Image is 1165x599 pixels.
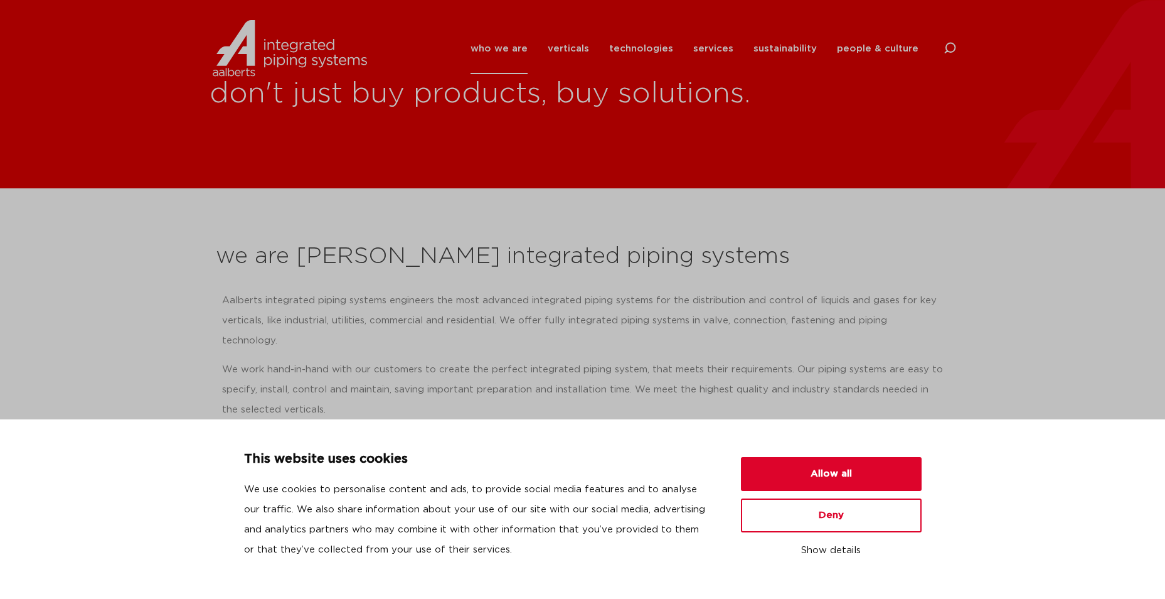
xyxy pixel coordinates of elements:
[837,23,918,74] a: people & culture
[244,480,711,560] p: We use cookies to personalise content and ads, to provide social media features and to analyse ou...
[693,23,733,74] a: services
[216,242,950,272] h2: we are [PERSON_NAME] integrated piping systems
[609,23,673,74] a: technologies
[471,23,918,74] nav: Menu
[753,23,817,74] a: sustainability
[244,450,711,470] p: This website uses cookies
[548,23,589,74] a: verticals
[222,360,944,420] p: We work hand-in-hand with our customers to create the perfect integrated piping system, that meet...
[471,23,528,74] a: who we are
[741,499,922,532] button: Deny
[741,540,922,561] button: Show details
[222,291,944,351] p: Aalberts integrated piping systems engineers the most advanced integrated piping systems for the ...
[741,457,922,491] button: Allow all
